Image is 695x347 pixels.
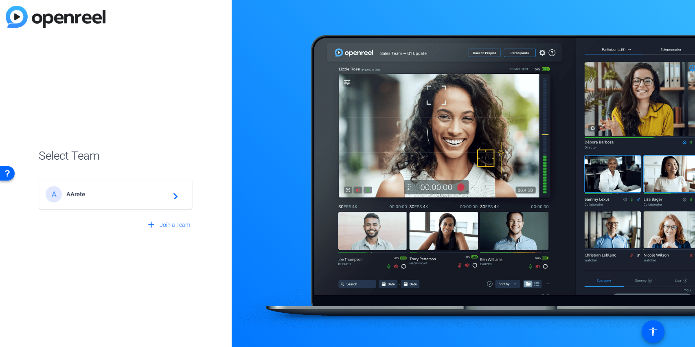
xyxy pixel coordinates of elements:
span: Select Team [38,147,193,165]
span: Join a Team [159,221,190,229]
mat-icon: navigate_next [168,189,178,199]
div: A [46,186,62,202]
mat-icon: add [146,220,156,230]
span: AArete [66,191,168,198]
img: blue-gradient.svg [6,6,105,28]
button: Join a Team [143,218,193,233]
mat-icon: accessibility [648,327,658,336]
